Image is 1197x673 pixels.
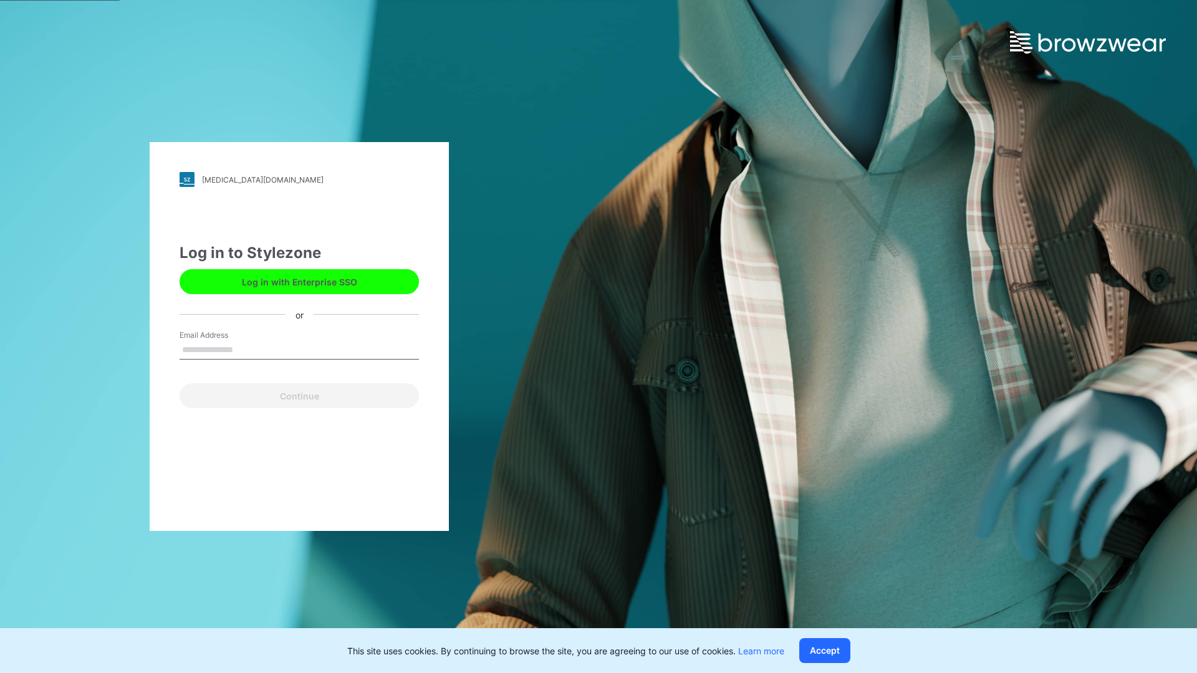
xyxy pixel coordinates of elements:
[799,638,850,663] button: Accept
[738,646,784,656] a: Learn more
[286,308,314,321] div: or
[202,175,324,184] div: [MEDICAL_DATA][DOMAIN_NAME]
[180,172,195,187] img: stylezone-logo.562084cfcfab977791bfbf7441f1a819.svg
[180,242,419,264] div: Log in to Stylezone
[180,269,419,294] button: Log in with Enterprise SSO
[347,644,784,657] p: This site uses cookies. By continuing to browse the site, you are agreeing to our use of cookies.
[180,172,419,187] a: [MEDICAL_DATA][DOMAIN_NAME]
[180,330,267,341] label: Email Address
[1010,31,1166,54] img: browzwear-logo.e42bd6dac1945053ebaf764b6aa21510.svg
